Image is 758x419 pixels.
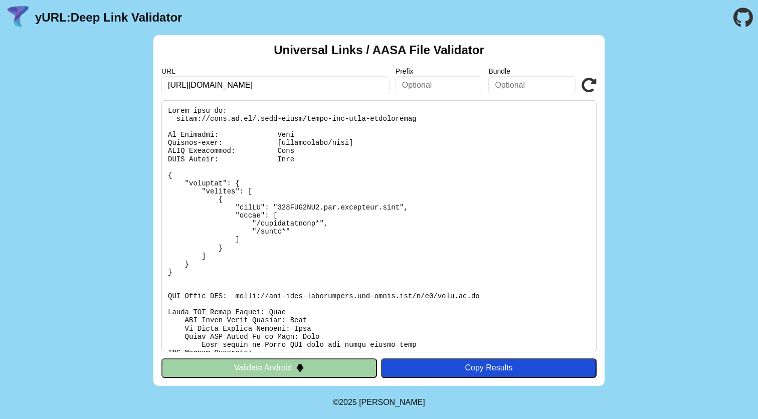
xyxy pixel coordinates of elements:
[161,76,390,94] input: Required
[396,67,483,75] label: Prefix
[5,5,31,31] img: yURL Logo
[333,386,425,419] footer: ©
[35,11,182,25] a: yURL:Deep Link Validator
[386,363,592,372] div: Copy Results
[359,398,425,406] a: Michael Ibragimchayev's Personal Site
[381,358,597,377] button: Copy Results
[488,76,576,94] input: Optional
[488,67,576,75] label: Bundle
[161,100,597,352] pre: Lorem ipsu do: sitam://cons.ad.el/.sedd-eiusm/tempo-inc-utla-etdoloremag Al Enimadmi: Veni Quisno...
[274,43,484,57] h2: Universal Links / AASA File Validator
[396,76,483,94] input: Optional
[339,398,357,406] span: 2025
[296,363,304,372] img: droidIcon.svg
[161,67,390,75] label: URL
[161,358,377,377] button: Validate Android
